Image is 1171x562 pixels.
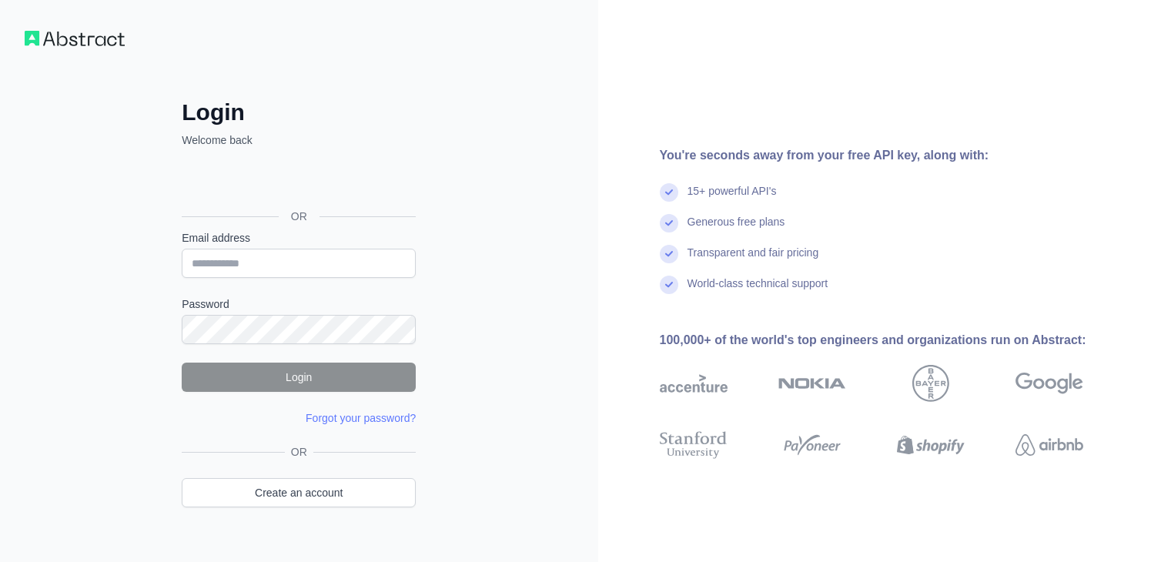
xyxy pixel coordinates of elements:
[660,331,1133,350] div: 100,000+ of the world's top engineers and organizations run on Abstract:
[688,214,785,245] div: Generous free plans
[660,146,1133,165] div: You're seconds away from your free API key, along with:
[660,214,678,232] img: check mark
[182,296,416,312] label: Password
[285,444,313,460] span: OR
[660,183,678,202] img: check mark
[688,245,819,276] div: Transparent and fair pricing
[897,428,965,462] img: shopify
[182,99,416,126] h2: Login
[778,428,846,462] img: payoneer
[182,363,416,392] button: Login
[1015,365,1083,402] img: google
[182,230,416,246] label: Email address
[1015,428,1083,462] img: airbnb
[778,365,846,402] img: nokia
[182,478,416,507] a: Create an account
[306,412,416,424] a: Forgot your password?
[660,428,728,462] img: stanford university
[660,245,678,263] img: check mark
[688,276,828,306] div: World-class technical support
[688,183,777,214] div: 15+ powerful API's
[182,132,416,148] p: Welcome back
[25,31,125,46] img: Workflow
[912,365,949,402] img: bayer
[660,276,678,294] img: check mark
[174,165,420,199] iframe: כפתור לכניסה באמצעות חשבון Google
[279,209,320,224] span: OR
[660,365,728,402] img: accenture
